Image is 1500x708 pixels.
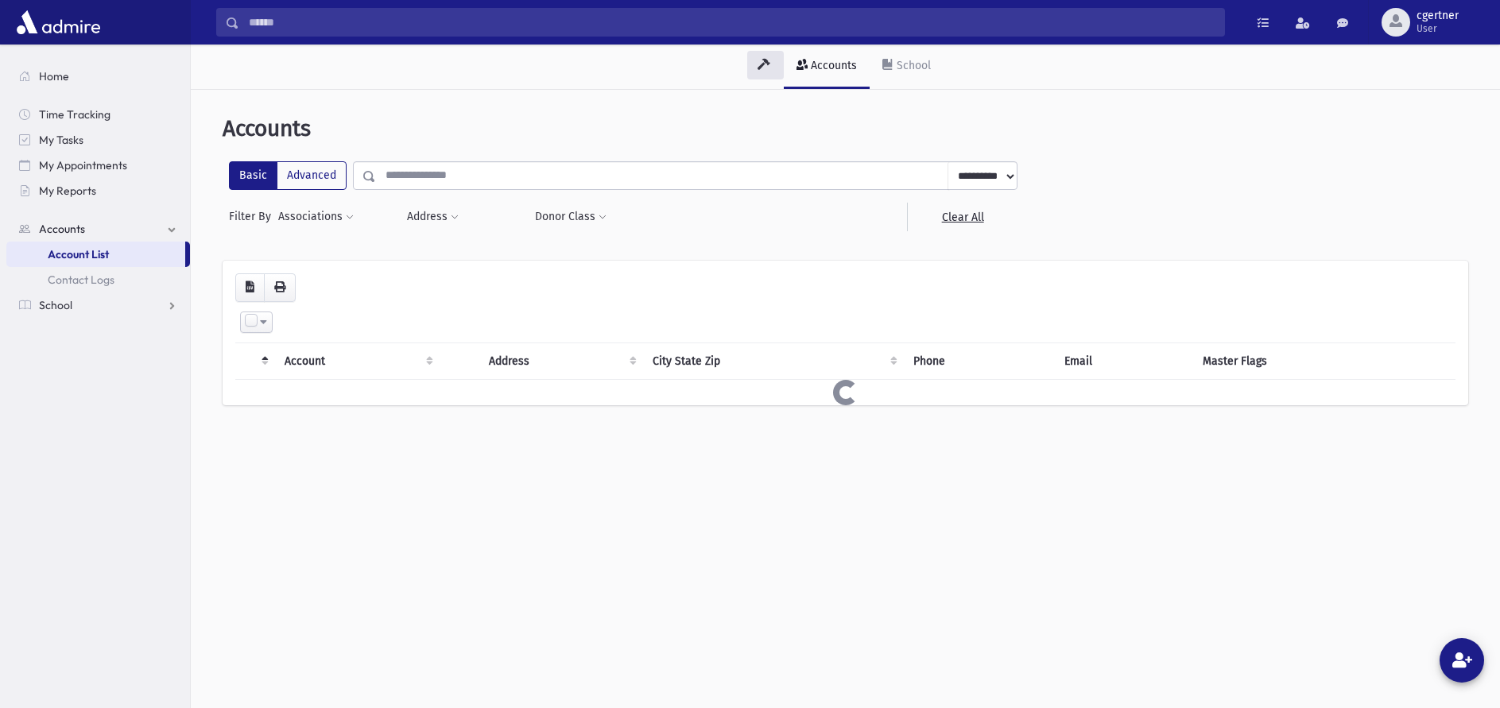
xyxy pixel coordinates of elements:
[6,292,190,318] a: School
[235,342,275,379] th: : activate to sort column descending
[39,158,127,172] span: My Appointments
[6,216,190,242] a: Accounts
[6,64,190,89] a: Home
[907,203,1017,231] a: Clear All
[13,6,104,38] img: AdmirePro
[39,184,96,198] span: My Reports
[229,208,277,225] span: Filter By
[239,8,1224,37] input: Search
[6,178,190,203] a: My Reports
[784,44,870,89] a: Accounts
[1193,342,1455,379] th: Master Flags : activate to sort column ascending
[277,203,355,231] button: Associations
[6,242,185,267] a: Account List
[48,273,114,287] span: Contact Logs
[223,115,311,141] span: Accounts
[39,133,83,147] span: My Tasks
[229,161,347,190] div: FilterModes
[643,342,904,379] th: City State Zip : activate to sort column ascending
[6,267,190,292] a: Contact Logs
[893,59,931,72] div: School
[277,161,347,190] label: Advanced
[39,298,72,312] span: School
[48,247,109,261] span: Account List
[6,102,190,127] a: Time Tracking
[229,161,277,190] label: Basic
[479,342,644,379] th: Address : activate to sort column ascending
[235,273,265,302] button: CSV
[264,273,296,302] button: Print
[1417,10,1459,22] span: cgertner
[6,127,190,153] a: My Tasks
[1417,22,1459,35] span: User
[6,153,190,178] a: My Appointments
[275,342,440,379] th: Account: activate to sort column ascending
[904,342,1055,379] th: Phone : activate to sort column ascending
[39,107,110,122] span: Time Tracking
[534,203,607,231] button: Donor Class
[39,69,69,83] span: Home
[1055,342,1192,379] th: Email : activate to sort column ascending
[406,203,459,231] button: Address
[39,222,85,236] span: Accounts
[870,44,944,89] a: School
[808,59,857,72] div: Accounts
[440,342,479,379] th: : activate to sort column ascending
